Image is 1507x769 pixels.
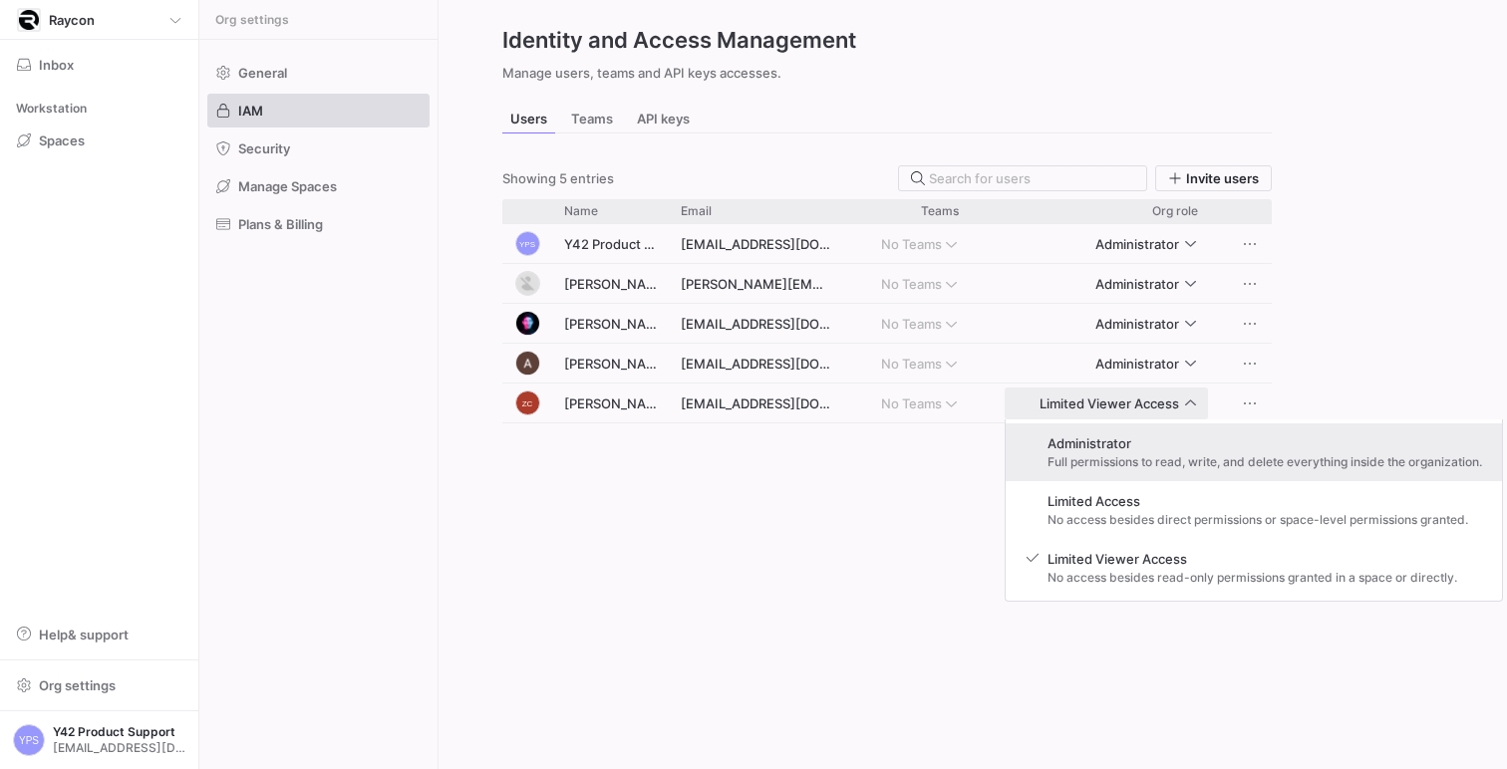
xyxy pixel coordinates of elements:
[1048,493,1468,509] span: Limited Access
[1048,551,1457,567] span: Limited Viewer Access
[1048,571,1457,585] span: No access besides read-only permissions granted in a space or directly.
[1048,455,1482,469] span: Full permissions to read, write, and delete everything inside the organization.
[1048,435,1482,451] span: Administrator
[1048,513,1468,527] span: No access besides direct permissions or space-level permissions granted.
